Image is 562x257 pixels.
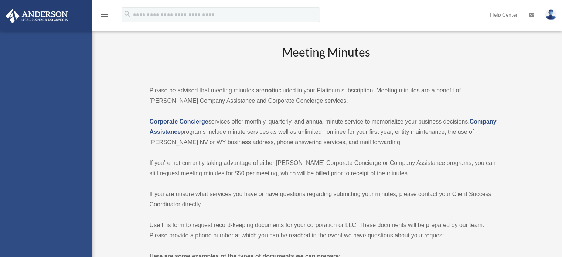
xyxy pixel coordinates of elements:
p: Please be advised that meeting minutes are included in your Platinum subscription. Meeting minute... [150,85,503,106]
p: If you are unsure what services you have or have questions regarding submitting your minutes, ple... [150,189,503,210]
img: Anderson Advisors Platinum Portal [3,9,70,23]
p: services offer monthly, quarterly, and annual minute service to memorialize your business decisio... [150,116,503,148]
i: menu [100,10,109,19]
img: User Pic [545,9,556,20]
p: Use this form to request record-keeping documents for your corporation or LLC. These documents wi... [150,220,503,241]
a: menu [100,13,109,19]
p: If you’re not currently taking advantage of either [PERSON_NAME] Corporate Concierge or Company A... [150,158,503,179]
h2: Meeting Minutes [150,44,503,75]
a: Company Assistance [150,118,497,135]
strong: not [265,87,274,94]
a: Corporate Concierge [150,118,208,125]
i: search [123,10,132,18]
